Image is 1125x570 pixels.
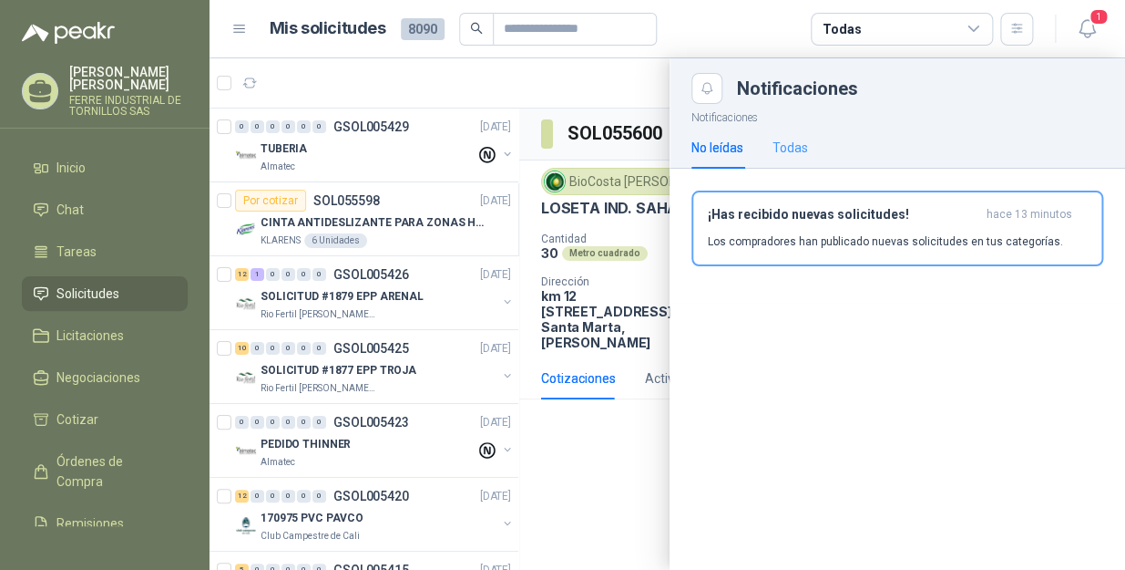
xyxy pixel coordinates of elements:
span: Licitaciones [56,326,124,346]
span: hace 13 minutos [987,207,1072,223]
div: Todas [823,19,861,39]
a: Solicitudes [22,276,188,311]
button: 1 [1070,13,1103,46]
a: Tareas [22,234,188,269]
p: FERRE INDUSTRIAL DE TORNILLOS SAS [69,95,188,117]
button: ¡Has recibido nuevas solicitudes!hace 13 minutos Los compradores han publicado nuevas solicitudes... [691,191,1103,266]
h3: ¡Has recibido nuevas solicitudes! [708,207,979,223]
span: Órdenes de Compra [56,451,170,492]
a: Cotizar [22,402,188,437]
a: Chat [22,192,188,227]
img: Logo peakr [22,22,115,44]
a: Inicio [22,150,188,185]
a: Licitaciones [22,318,188,353]
p: Notificaciones [670,104,1125,127]
a: Órdenes de Compra [22,444,188,499]
div: No leídas [691,138,743,158]
p: Los compradores han publicado nuevas solicitudes en tus categorías. [708,233,1063,250]
span: Solicitudes [56,284,119,304]
button: Close [691,73,722,104]
span: Negociaciones [56,368,140,388]
a: Remisiones [22,506,188,541]
a: Negociaciones [22,360,188,395]
span: Inicio [56,158,86,178]
span: 1 [1089,8,1109,26]
span: Tareas [56,242,97,262]
div: Todas [772,138,808,158]
span: Chat [56,200,84,220]
div: Notificaciones [737,79,1103,98]
span: search [470,22,483,35]
span: Cotizar [56,409,98,430]
h1: Mis solicitudes [270,16,386,42]
span: Remisiones [56,513,124,534]
p: [PERSON_NAME] [PERSON_NAME] [69,66,188,91]
span: 8090 [401,18,445,40]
